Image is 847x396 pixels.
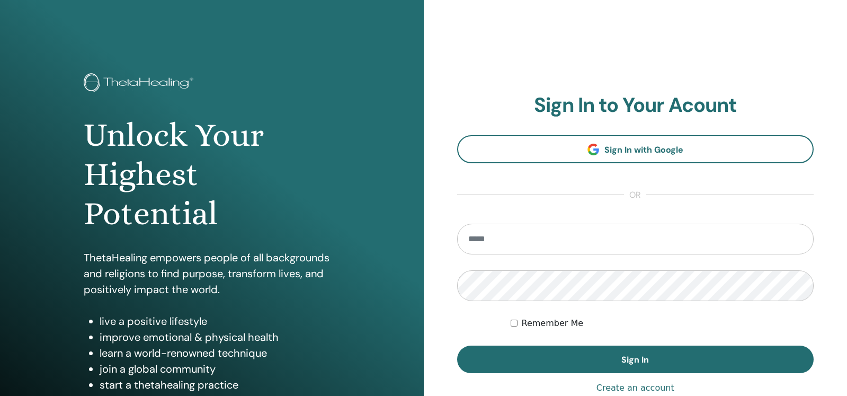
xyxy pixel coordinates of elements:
[84,250,340,297] p: ThetaHealing empowers people of all backgrounds and religions to find purpose, transform lives, a...
[457,135,814,163] a: Sign In with Google
[596,382,674,394] a: Create an account
[604,144,683,155] span: Sign In with Google
[100,377,340,393] li: start a thetahealing practice
[457,93,814,118] h2: Sign In to Your Acount
[84,116,340,234] h1: Unlock Your Highest Potential
[100,313,340,329] li: live a positive lifestyle
[457,346,814,373] button: Sign In
[100,329,340,345] li: improve emotional & physical health
[100,361,340,377] li: join a global community
[511,317,814,330] div: Keep me authenticated indefinitely or until I manually logout
[621,354,649,365] span: Sign In
[100,345,340,361] li: learn a world-renowned technique
[624,189,646,201] span: or
[522,317,584,330] label: Remember Me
